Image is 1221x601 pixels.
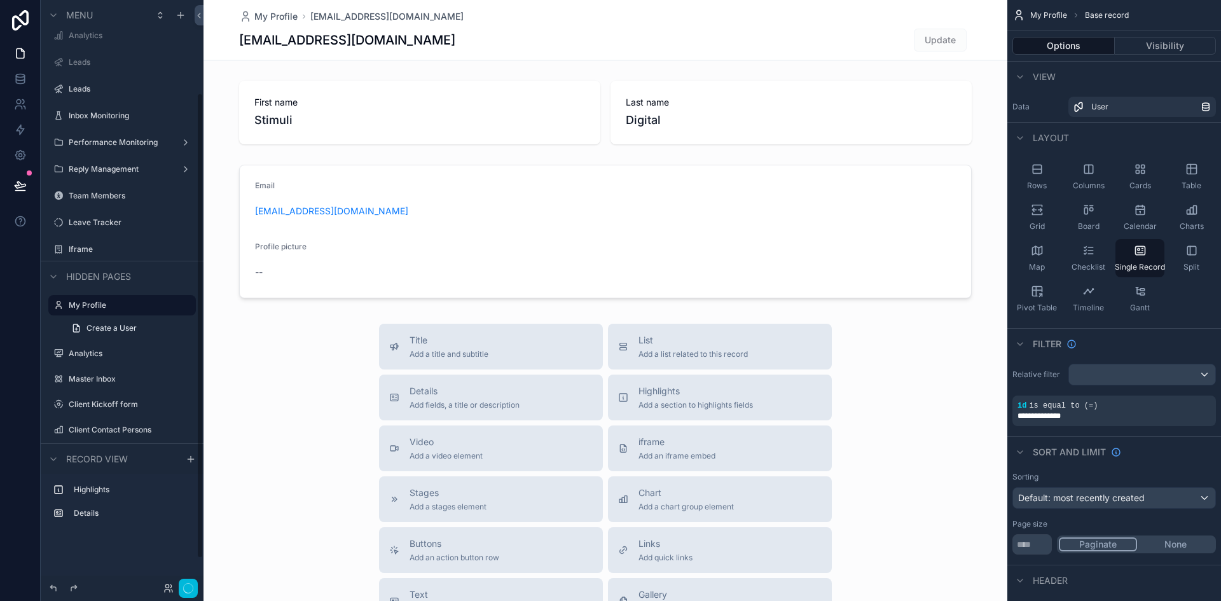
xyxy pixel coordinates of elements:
span: User [1091,102,1108,112]
a: My Profile [239,10,298,23]
label: Leave Tracker [69,218,188,228]
label: Client Kickoff form [69,399,188,410]
label: Details [74,508,186,518]
h1: [EMAIL_ADDRESS][DOMAIN_NAME] [239,31,455,49]
span: Cards [1129,181,1151,191]
span: My Profile [254,10,298,23]
span: Charts [1180,221,1204,231]
label: Leads [69,57,188,67]
a: Create a User [64,318,196,338]
span: is equal to (=) [1029,401,1098,410]
button: Rows [1012,158,1061,196]
span: Columns [1073,181,1105,191]
label: Iframe [69,244,188,254]
button: Paginate [1059,537,1137,551]
span: Layout [1033,132,1069,144]
span: Sort And Limit [1033,446,1106,459]
label: Leads [69,84,188,94]
span: Rows [1027,181,1047,191]
button: Cards [1115,158,1164,196]
button: Board [1064,198,1113,237]
button: Split [1167,239,1216,277]
span: Checklist [1072,262,1105,272]
span: Split [1183,262,1199,272]
div: scrollable content [41,474,203,536]
label: Inbox Monitoring [69,111,188,121]
span: Record view [66,453,128,466]
label: Master Inbox [69,374,188,384]
button: Visibility [1115,37,1217,55]
a: [EMAIL_ADDRESS][DOMAIN_NAME] [310,10,464,23]
label: Client Contact Persons [69,425,188,435]
span: Hidden pages [66,270,131,283]
span: id [1018,401,1026,410]
button: Pivot Table [1012,280,1061,318]
span: Header [1033,574,1068,587]
button: Columns [1064,158,1113,196]
label: Data [1012,102,1063,112]
span: Base record [1085,10,1129,20]
button: Table [1167,158,1216,196]
button: Options [1012,37,1115,55]
button: None [1137,537,1214,551]
button: Calendar [1115,198,1164,237]
span: Map [1029,262,1045,272]
button: Checklist [1064,239,1113,277]
label: Reply Management [69,164,170,174]
button: Grid [1012,198,1061,237]
span: My Profile [1030,10,1067,20]
label: Analytics [69,31,188,41]
span: Filter [1033,338,1061,350]
span: Board [1078,221,1100,231]
label: Performance Monitoring [69,137,170,148]
span: Timeline [1073,303,1104,313]
button: Timeline [1064,280,1113,318]
span: Pivot Table [1017,303,1057,313]
label: Analytics [69,349,188,359]
button: Charts [1167,198,1216,237]
span: Menu [66,9,93,22]
button: Gantt [1115,280,1164,318]
label: Page size [1012,519,1047,529]
span: View [1033,71,1056,83]
label: My Profile [69,300,188,310]
span: Default: most recently created [1018,492,1145,503]
label: Sorting [1012,472,1038,482]
button: Default: most recently created [1012,487,1216,509]
label: Relative filter [1012,370,1063,380]
span: Gantt [1130,303,1150,313]
button: Map [1012,239,1061,277]
span: Grid [1030,221,1045,231]
span: Table [1182,181,1201,191]
a: User [1068,97,1216,117]
button: Single Record [1115,239,1164,277]
span: Create a User [86,323,137,333]
label: Team Members [69,191,188,201]
span: Calendar [1124,221,1157,231]
label: Highlights [74,485,186,495]
span: Single Record [1115,262,1165,272]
